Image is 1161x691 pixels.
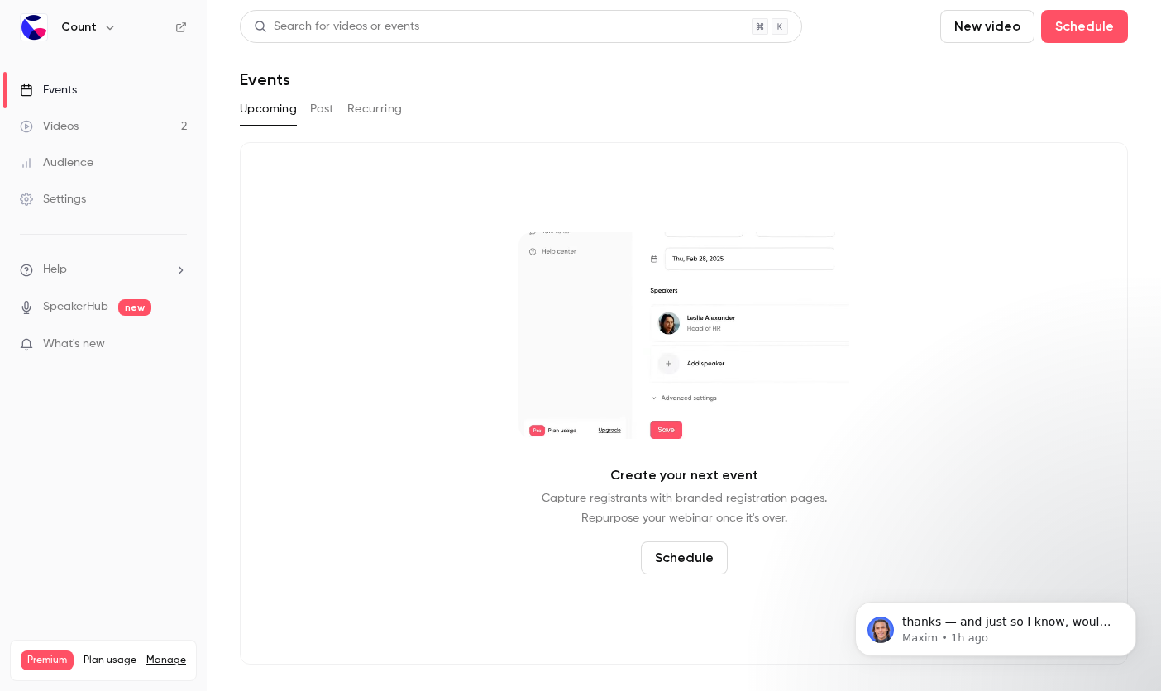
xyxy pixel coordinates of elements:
span: Plan usage [84,654,136,667]
p: Capture registrants with branded registration pages. Repurpose your webinar once it's over. [542,488,827,528]
a: SpeakerHub [43,298,108,316]
span: Premium [21,650,74,670]
button: Recurring [347,96,403,122]
h1: Events [240,69,290,89]
button: Past [310,96,334,122]
button: Schedule [641,541,728,574]
div: Audience [20,155,93,171]
button: Schedule [1041,10,1128,43]
button: Upcoming [240,96,297,122]
img: Count [21,14,47,41]
div: Search for videos or events [254,18,419,36]
iframe: Intercom notifications message [830,567,1161,683]
li: help-dropdown-opener [20,261,187,279]
span: new [118,299,151,316]
span: What's new [43,336,105,353]
a: Manage [146,654,186,667]
span: Help [43,261,67,279]
div: Settings [20,191,86,207]
p: Create your next event [610,465,758,485]
div: Events [20,82,77,98]
div: Videos [20,118,79,135]
h6: Count [61,19,97,36]
button: New video [940,10,1034,43]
